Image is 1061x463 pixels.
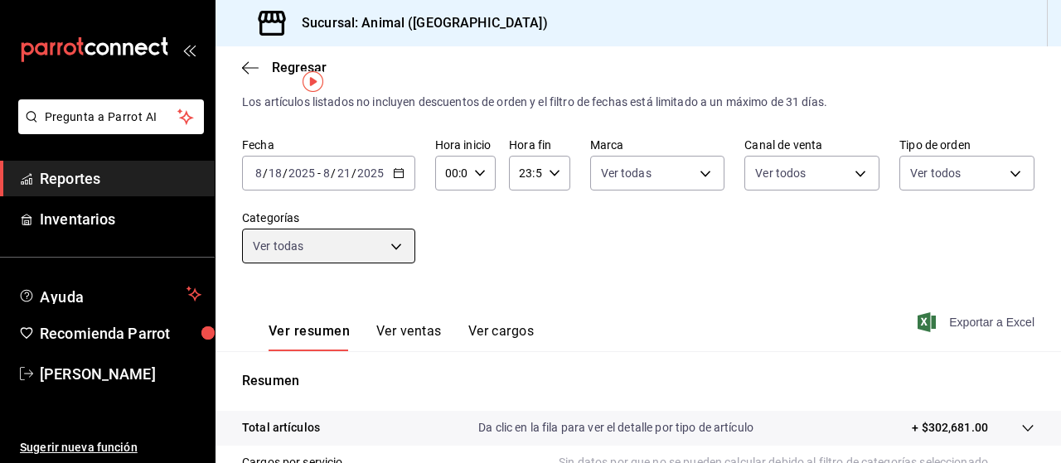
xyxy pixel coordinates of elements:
label: Marca [590,139,725,151]
div: navigation tabs [269,323,534,351]
span: / [351,166,356,180]
button: Exportar a Excel [921,312,1034,332]
label: Hora fin [509,139,569,151]
button: Ver ventas [376,323,442,351]
input: ---- [288,166,316,180]
button: Pregunta a Parrot AI [18,99,204,134]
span: / [263,166,268,180]
img: Tooltip marker [303,71,323,92]
span: / [331,166,336,180]
h3: Sucursal: Animal ([GEOGRAPHIC_DATA]) [288,13,548,33]
input: -- [268,166,283,180]
span: Inventarios [40,208,201,230]
span: Sugerir nueva función [20,439,201,456]
span: / [283,166,288,180]
button: Ver cargos [468,323,535,351]
label: Fecha [242,139,415,151]
p: Resumen [242,371,1034,391]
span: Reportes [40,167,201,190]
p: Total artículos [242,419,320,436]
span: - [317,166,321,180]
span: Pregunta a Parrot AI [45,109,178,126]
span: Ver todos [755,165,806,181]
span: Regresar [272,60,327,75]
span: Recomienda Parrot [40,322,201,345]
button: Ver resumen [269,323,350,351]
input: -- [254,166,263,180]
span: Ver todos [910,165,961,181]
label: Categorías [242,212,415,224]
button: open_drawer_menu [182,43,196,56]
label: Hora inicio [435,139,496,151]
span: Ayuda [40,284,180,304]
p: + $302,681.00 [912,419,988,436]
label: Canal de venta [744,139,879,151]
label: Tipo de orden [899,139,1034,151]
a: Pregunta a Parrot AI [12,120,204,137]
span: Ver todas [253,238,303,254]
div: Los artículos listados no incluyen descuentos de orden y el filtro de fechas está limitado a un m... [242,94,1034,111]
span: Ver todas [601,165,652,181]
input: -- [337,166,351,180]
input: ---- [356,166,385,180]
button: Regresar [242,60,327,75]
p: Da clic en la fila para ver el detalle por tipo de artículo [478,419,753,436]
input: -- [322,166,331,180]
span: [PERSON_NAME] [40,363,201,385]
